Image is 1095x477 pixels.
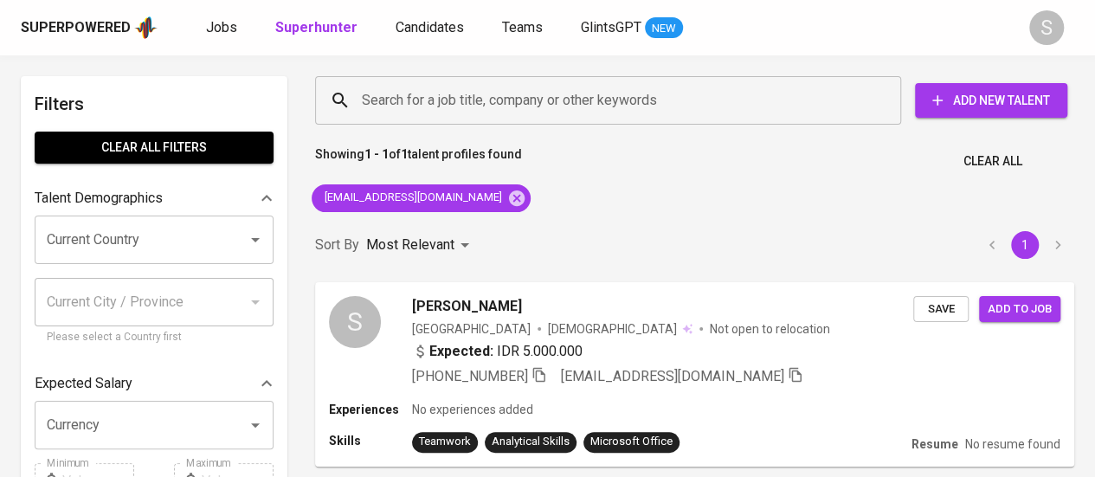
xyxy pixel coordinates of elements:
[492,434,570,450] div: Analytical Skills
[312,184,531,212] div: [EMAIL_ADDRESS][DOMAIN_NAME]
[401,147,408,161] b: 1
[412,296,522,317] span: [PERSON_NAME]
[315,282,1074,467] a: S[PERSON_NAME][GEOGRAPHIC_DATA][DEMOGRAPHIC_DATA] Not open to relocationExpected: IDR 5.000.000[P...
[929,90,1053,112] span: Add New Talent
[911,435,958,453] p: Resume
[1029,10,1064,45] div: S
[429,341,493,362] b: Expected:
[134,15,158,41] img: app logo
[976,231,1074,259] nav: pagination navigation
[243,413,267,437] button: Open
[581,17,683,39] a: GlintsGPT NEW
[329,432,412,449] p: Skills
[366,235,454,255] p: Most Relevant
[206,17,241,39] a: Jobs
[35,373,132,394] p: Expected Salary
[35,366,274,401] div: Expected Salary
[21,18,131,38] div: Superpowered
[581,19,641,35] span: GlintsGPT
[412,320,531,338] div: [GEOGRAPHIC_DATA]
[965,435,1060,453] p: No resume found
[957,145,1029,177] button: Clear All
[35,90,274,118] h6: Filters
[35,132,274,164] button: Clear All filters
[412,341,583,362] div: IDR 5.000.000
[329,401,412,418] p: Experiences
[206,19,237,35] span: Jobs
[548,320,680,338] span: [DEMOGRAPHIC_DATA]
[35,181,274,216] div: Talent Demographics
[561,368,784,384] span: [EMAIL_ADDRESS][DOMAIN_NAME]
[329,296,381,348] div: S
[275,17,361,39] a: Superhunter
[412,368,528,384] span: [PHONE_NUMBER]
[645,20,683,37] span: NEW
[315,145,522,177] p: Showing of talent profiles found
[275,19,357,35] b: Superhunter
[21,15,158,41] a: Superpoweredapp logo
[48,137,260,158] span: Clear All filters
[35,188,163,209] p: Talent Demographics
[312,190,512,206] span: [EMAIL_ADDRESS][DOMAIN_NAME]
[915,83,1067,118] button: Add New Talent
[979,296,1060,323] button: Add to job
[366,229,475,261] div: Most Relevant
[710,320,830,338] p: Not open to relocation
[590,434,673,450] div: Microsoft Office
[419,434,471,450] div: Teamwork
[396,17,467,39] a: Candidates
[502,19,543,35] span: Teams
[243,228,267,252] button: Open
[47,329,261,346] p: Please select a Country first
[922,300,960,319] span: Save
[315,235,359,255] p: Sort By
[412,401,533,418] p: No experiences added
[502,17,546,39] a: Teams
[364,147,389,161] b: 1 - 1
[963,151,1022,172] span: Clear All
[988,300,1052,319] span: Add to job
[1011,231,1039,259] button: page 1
[396,19,464,35] span: Candidates
[913,296,969,323] button: Save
